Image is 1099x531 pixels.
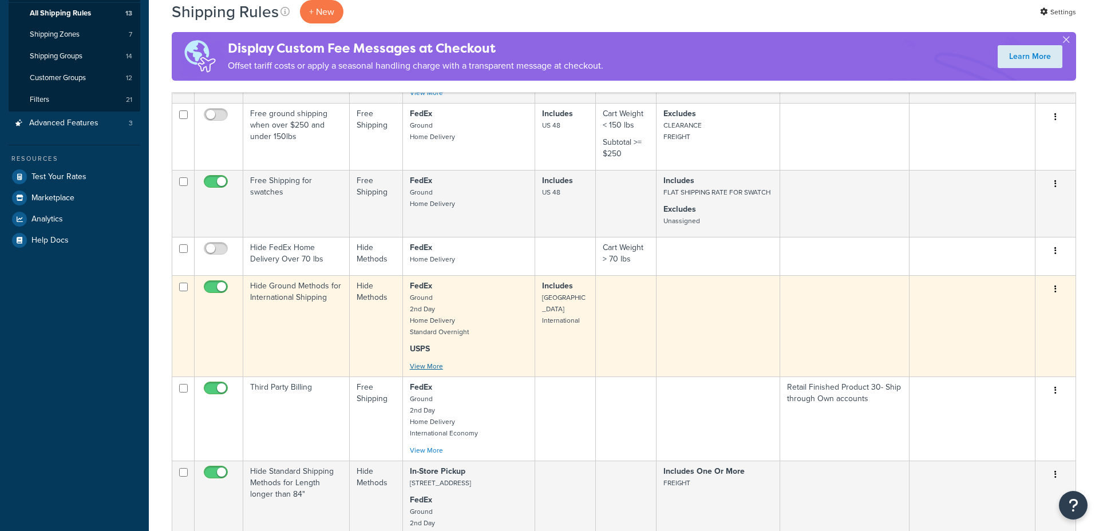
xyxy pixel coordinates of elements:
p: Offset tariff costs or apply a seasonal handling charge with a transparent message at checkout. [228,58,603,74]
strong: FedEx [410,175,432,187]
td: Hide Ground Methods for International Shipping [243,275,350,377]
strong: Excludes [663,108,696,120]
td: Free Shipping [350,103,403,170]
span: Customer Groups [30,73,86,83]
strong: Includes One Or More [663,465,745,477]
a: Customer Groups 12 [9,68,140,89]
strong: Excludes [663,203,696,215]
td: Free ground shipping when over $250 and under 150lbs [243,103,350,170]
strong: Includes [663,175,694,187]
p: Subtotal >= $250 [603,137,649,160]
small: Ground Home Delivery [410,187,455,209]
td: Retail Finished Product 30- Ship through Own accounts [780,377,909,461]
a: Test Your Rates [9,167,140,187]
small: FREIGHT [663,478,690,488]
strong: FedEx [410,241,432,253]
button: Open Resource Center [1059,491,1088,520]
h1: Shipping Rules [172,1,279,23]
li: All Shipping Rules [9,3,140,24]
a: Marketplace [9,188,140,208]
span: 13 [125,9,132,18]
li: Shipping Zones [9,24,140,45]
span: 12 [126,73,132,83]
img: website_grey.svg [18,30,27,39]
li: Advanced Features [9,113,140,134]
li: Customer Groups [9,68,140,89]
small: Home Delivery [410,254,455,264]
strong: FedEx [410,381,432,393]
span: 21 [126,95,132,105]
a: Analytics [9,209,140,229]
strong: FedEx [410,280,432,292]
td: Free Shipping [350,170,403,237]
div: Resources [9,154,140,164]
a: Help Docs [9,230,140,251]
small: [STREET_ADDRESS] [410,478,471,488]
div: Domain Overview [44,68,102,75]
small: [GEOGRAPHIC_DATA] International [542,292,586,326]
small: CLEARANCE FREIGHT [663,120,702,142]
strong: Includes [542,280,573,292]
td: Cart Weight > 70 lbs [596,237,657,275]
td: Free Shipping for swatches [243,170,350,237]
span: Help Docs [31,236,69,245]
a: Shipping Zones 7 [9,24,140,45]
span: All Shipping Rules [30,9,91,18]
span: 3 [129,118,133,128]
li: Filters [9,89,140,110]
td: Hide FedEx Home Delivery Over 70 lbs [243,237,350,275]
span: Test Your Rates [31,172,86,182]
td: Third Party Billing [243,377,350,461]
strong: In-Store Pickup [410,465,465,477]
strong: FedEx [410,108,432,120]
a: Shipping Groups 14 [9,46,140,67]
div: Domain: [DOMAIN_NAME] [30,30,126,39]
small: US 48 [542,187,560,197]
img: duties-banner-06bc72dcb5fe05cb3f9472aba00be2ae8eb53ab6f0d8bb03d382ba314ac3c341.png [172,32,228,81]
a: View More [410,445,443,455]
td: Hide Methods [350,237,403,275]
img: tab_keywords_by_traffic_grey.svg [114,66,123,76]
strong: FedEx [410,494,432,506]
small: Ground 2nd Day Home Delivery International Economy [410,394,478,438]
small: Ground 2nd Day Home Delivery Standard Overnight [410,292,469,337]
td: Free Shipping [350,377,403,461]
strong: USPS [410,343,430,355]
span: 7 [129,30,132,39]
a: View More [410,88,443,98]
span: Shipping Groups [30,51,82,61]
li: Shipping Groups [9,46,140,67]
span: Filters [30,95,49,105]
span: Marketplace [31,193,74,203]
a: All Shipping Rules 13 [9,3,140,24]
small: Ground Home Delivery [410,120,455,142]
a: Learn More [998,45,1062,68]
a: Advanced Features 3 [9,113,140,134]
span: Advanced Features [29,118,98,128]
a: View More [410,361,443,371]
span: 14 [126,51,132,61]
td: Hide Methods [350,275,403,377]
small: Unassigned [663,216,700,226]
div: Keywords by Traffic [126,68,193,75]
span: Shipping Zones [30,30,80,39]
td: Cart Weight < 150 lbs [596,103,657,170]
small: US 48 [542,120,560,130]
img: logo_orange.svg [18,18,27,27]
a: Filters 21 [9,89,140,110]
strong: Includes [542,108,573,120]
img: tab_domain_overview_orange.svg [31,66,40,76]
span: Analytics [31,215,63,224]
h4: Display Custom Fee Messages at Checkout [228,39,603,58]
div: v 4.0.25 [32,18,56,27]
a: Settings [1040,4,1076,20]
small: FLAT SHIPPING RATE FOR SWATCH [663,187,770,197]
strong: Includes [542,175,573,187]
